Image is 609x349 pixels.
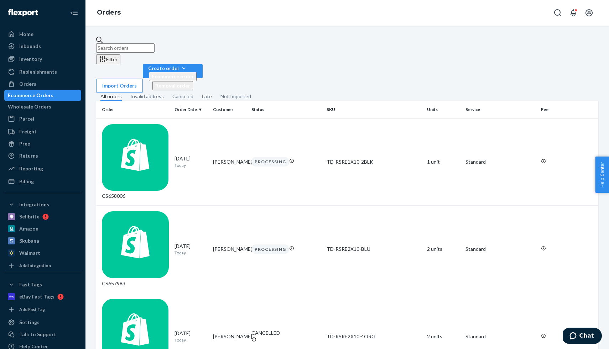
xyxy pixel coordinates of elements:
a: Walmart [4,247,81,259]
div: Wholesale Orders [8,103,51,110]
a: Wholesale Orders [4,101,81,112]
td: 2 units [424,206,463,293]
p: Today [175,250,207,256]
div: CS658006 [102,124,169,200]
button: Create orderEcommerce orderRemoval order [143,64,203,78]
button: Fast Tags [4,279,81,290]
div: Orders [19,80,36,88]
a: Parcel [4,113,81,125]
div: Home [19,31,33,38]
p: Standard [465,333,535,340]
div: Inventory [19,55,42,63]
iframe: Opens a widget where you can chat to one of our agents [563,328,602,345]
a: Inventory [4,53,81,65]
a: Settings [4,317,81,328]
th: Service [463,101,538,118]
p: Today [175,162,207,168]
a: Orders [97,9,121,16]
div: Not Imported [220,93,251,100]
a: Add Fast Tag [4,305,81,314]
a: Home [4,28,81,40]
div: Sellbrite [19,213,40,220]
div: Invalid address [130,93,164,100]
input: Search orders [96,43,155,53]
a: Returns [4,150,81,162]
th: Order [96,101,172,118]
button: Help Center [595,157,609,193]
p: Standard [465,158,535,165]
button: Filter [96,54,120,64]
a: Add Integration [4,261,81,270]
div: CS657983 [102,211,169,287]
a: eBay Fast Tags [4,291,81,302]
div: Fast Tags [19,281,42,288]
p: Today [175,337,207,343]
a: Billing [4,176,81,187]
div: PROCESSING [251,244,289,254]
div: TD-RSRE2X10-4ORG [327,333,421,340]
td: [PERSON_NAME] [210,118,249,206]
span: Removal order [155,83,190,89]
td: 1 unit [424,118,463,206]
div: [DATE] [175,155,207,168]
div: eBay Fast Tags [19,293,54,300]
img: Flexport logo [8,9,38,16]
div: TD-RSRE1X10-2BLK [327,158,421,165]
div: Settings [19,319,40,326]
span: Ecommerce order [152,73,194,79]
div: Billing [19,178,34,185]
div: Returns [19,152,38,159]
div: [DATE] [175,243,207,256]
button: Open Search Box [551,6,565,20]
button: Talk to Support [4,329,81,340]
div: Canceled [172,93,193,100]
a: Prep [4,138,81,149]
button: Import Orders [96,79,143,93]
div: Integrations [19,201,49,208]
p: Standard [465,245,535,253]
div: PROCESSING [251,157,289,166]
a: Skubana [4,235,81,247]
div: Late [202,93,212,100]
button: Ecommerce order [149,72,197,81]
a: Amazon [4,223,81,234]
th: Units [424,101,463,118]
div: Amazon [19,225,38,232]
button: Open notifications [566,6,581,20]
a: Sellbrite [4,211,81,222]
a: Inbounds [4,41,81,52]
button: Removal order [152,81,193,90]
th: Order Date [172,101,210,118]
div: Add Fast Tag [19,306,45,312]
td: [PERSON_NAME] [210,206,249,293]
div: All orders [100,93,122,101]
div: Customer [213,106,246,112]
th: Status [249,101,324,118]
div: Walmart [19,249,40,257]
a: Ecommerce Orders [4,90,81,101]
button: Close Navigation [67,6,81,20]
div: Reporting [19,165,43,172]
div: Skubana [19,237,39,244]
th: Fee [538,101,598,118]
a: Replenishments [4,66,81,78]
a: Freight [4,126,81,137]
button: Integrations [4,199,81,210]
div: Parcel [19,115,34,122]
div: Prep [19,140,30,147]
a: Orders [4,78,81,90]
div: [DATE] [175,330,207,343]
ol: breadcrumbs [91,2,126,23]
a: Reporting [4,163,81,174]
button: Open account menu [582,6,596,20]
div: Create order [148,65,197,72]
div: Filter [99,55,118,63]
div: Inbounds [19,43,41,50]
div: Freight [19,128,37,135]
th: SKU [324,101,424,118]
div: Replenishments [19,68,57,75]
div: Talk to Support [19,331,56,338]
div: TD-RSRE2X10-BLU [327,245,421,253]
